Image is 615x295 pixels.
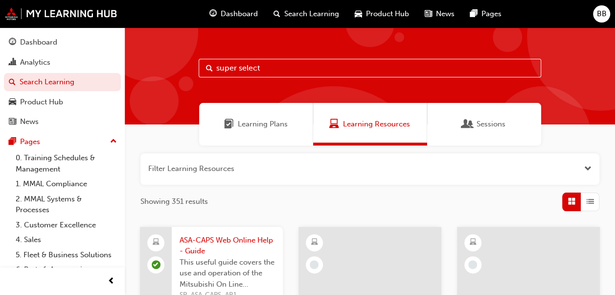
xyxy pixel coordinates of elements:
[20,57,50,68] div: Analytics
[20,136,40,147] div: Pages
[266,4,347,24] a: search-iconSearch Learning
[224,119,234,130] span: Learning Plans
[313,103,427,146] a: Learning ResourcesLearning Resources
[284,8,339,20] span: Search Learning
[468,260,477,269] span: learningRecordVerb_NONE-icon
[355,8,362,20] span: car-icon
[12,262,121,277] a: 6. Parts & Accessories
[462,4,509,24] a: pages-iconPages
[417,4,462,24] a: news-iconNews
[221,8,258,20] span: Dashboard
[209,8,217,20] span: guage-icon
[12,176,121,192] a: 1. MMAL Compliance
[347,4,417,24] a: car-iconProduct Hub
[180,235,275,257] span: ASA-CAPS Web Online Help - Guide
[110,135,117,148] span: up-icon
[20,97,63,108] div: Product Hub
[469,236,476,249] span: learningResourceType_ELEARNING-icon
[4,133,121,151] button: Pages
[108,275,115,288] span: prev-icon
[366,8,409,20] span: Product Hub
[568,196,575,207] span: Grid
[463,119,473,130] span: Sessions
[481,8,501,20] span: Pages
[4,33,121,51] a: Dashboard
[273,8,280,20] span: search-icon
[4,93,121,111] a: Product Hub
[310,260,319,269] span: learningRecordVerb_NONE-icon
[477,119,505,130] span: Sessions
[9,58,16,67] span: chart-icon
[4,31,121,133] button: DashboardAnalyticsSearch LearningProduct HubNews
[9,138,16,147] span: pages-icon
[587,196,594,207] span: List
[470,8,478,20] span: pages-icon
[427,103,541,146] a: SessionsSessions
[9,38,16,47] span: guage-icon
[20,37,57,48] div: Dashboard
[12,232,121,247] a: 4. Sales
[199,59,541,77] input: Search...
[9,98,16,107] span: car-icon
[12,218,121,233] a: 3. Customer Excellence
[152,260,160,269] span: learningRecordVerb_COMPLETE-icon
[153,236,159,249] span: laptop-icon
[5,7,117,20] img: mmal
[20,116,39,127] div: News
[206,63,213,74] span: Search
[436,8,455,20] span: News
[202,4,266,24] a: guage-iconDashboard
[593,5,610,23] button: BB
[597,8,607,20] span: BB
[238,119,288,130] span: Learning Plans
[425,8,432,20] span: news-icon
[343,119,410,130] span: Learning Resources
[180,257,275,290] span: This useful guide covers the use and operation of the Mitsubishi On Line electronic parts catalog...
[12,247,121,263] a: 5. Fleet & Business Solutions
[12,150,121,176] a: 0. Training Schedules & Management
[199,103,313,146] a: Learning PlansLearning Plans
[140,196,208,207] span: Showing 351 results
[329,119,339,130] span: Learning Resources
[584,163,592,174] button: Open the filter
[4,73,121,91] a: Search Learning
[311,236,318,249] span: learningResourceType_ELEARNING-icon
[9,78,16,87] span: search-icon
[9,118,16,126] span: news-icon
[4,53,121,72] a: Analytics
[4,113,121,131] a: News
[12,192,121,218] a: 2. MMAL Systems & Processes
